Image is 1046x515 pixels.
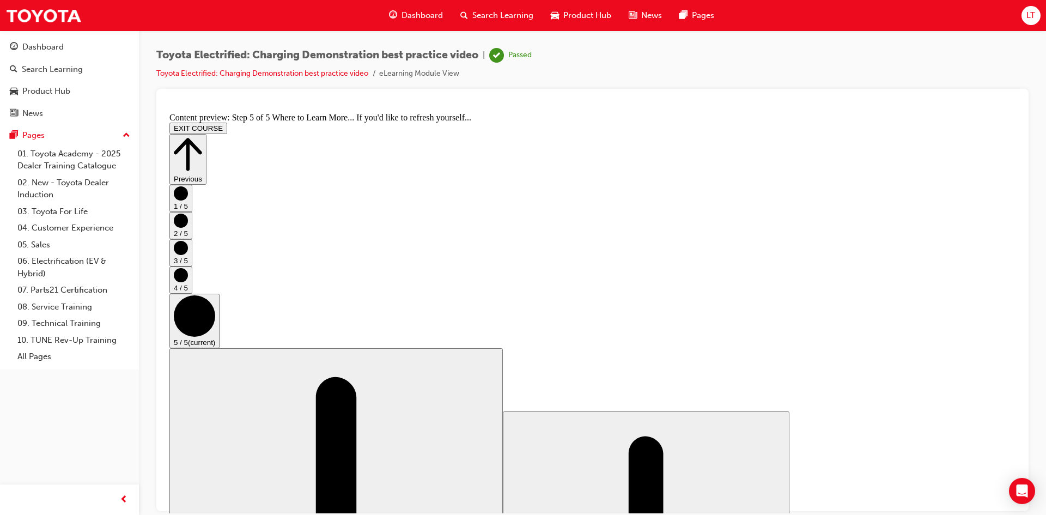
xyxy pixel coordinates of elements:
span: 5 / 5 [9,230,23,238]
div: Dashboard [22,41,64,53]
span: prev-icon [120,493,128,507]
a: Product Hub [4,81,135,101]
button: DashboardSearch LearningProduct HubNews [4,35,135,125]
button: 2 / 5 [4,104,27,131]
button: Previous [4,26,41,76]
span: guage-icon [10,43,18,52]
span: search-icon [10,65,17,75]
a: 10. TUNE Rev-Up Training [13,332,135,349]
span: search-icon [460,9,468,22]
button: LT [1021,6,1041,25]
a: 03. Toyota For Life [13,203,135,220]
span: Product Hub [563,9,611,22]
span: News [641,9,662,22]
a: 02. New - Toyota Dealer Induction [13,174,135,203]
button: 1 / 5 [4,76,27,104]
li: eLearning Module View [379,68,459,80]
button: 4 / 5 [4,158,27,185]
a: Toyota Electrified: Charging Demonstration best practice video [156,69,368,78]
a: 04. Customer Experience [13,220,135,237]
div: News [22,107,43,120]
span: pages-icon [10,131,18,141]
span: news-icon [629,9,637,22]
a: 06. Electrification (EV & Hybrid) [13,253,135,282]
a: 01. Toyota Academy - 2025 Dealer Training Catalogue [13,146,135,174]
button: EXIT COURSE [4,14,62,26]
a: 08. Service Training [13,299,135,316]
span: Pages [692,9,714,22]
span: pages-icon [679,9,688,22]
span: LT [1026,9,1035,22]
button: 3 / 5 [4,131,27,158]
span: 4 / 5 [9,175,23,184]
span: up-icon [123,129,130,143]
span: | [483,49,485,62]
a: News [4,104,135,124]
span: (current) [23,230,50,238]
img: Trak [5,3,82,28]
span: Previous [9,66,37,75]
a: Dashboard [4,37,135,57]
div: Product Hub [22,85,70,98]
a: Search Learning [4,59,135,80]
a: car-iconProduct Hub [542,4,620,27]
button: Pages [4,125,135,146]
button: 5 / 5(current) [4,185,54,240]
a: guage-iconDashboard [380,4,452,27]
div: Search Learning [22,63,83,76]
span: car-icon [551,9,559,22]
span: guage-icon [389,9,397,22]
span: car-icon [10,87,18,96]
a: search-iconSearch Learning [452,4,542,27]
a: 05. Sales [13,237,135,253]
div: Pages [22,129,45,142]
a: All Pages [13,348,135,365]
span: news-icon [10,109,18,119]
span: Dashboard [402,9,443,22]
a: 07. Parts21 Certification [13,282,135,299]
a: 09. Technical Training [13,315,135,332]
div: Open Intercom Messenger [1009,478,1035,504]
span: 3 / 5 [9,148,23,156]
span: Toyota Electrified: Charging Demonstration best practice video [156,49,478,62]
a: news-iconNews [620,4,671,27]
a: pages-iconPages [671,4,723,27]
div: Content preview: Step 5 of 5 Where to Learn More... If you'd like to refresh yourself... [4,4,850,14]
span: learningRecordVerb_PASS-icon [489,48,504,63]
div: Passed [508,50,532,60]
span: 1 / 5 [9,94,23,102]
span: 2 / 5 [9,121,23,129]
span: Search Learning [472,9,533,22]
